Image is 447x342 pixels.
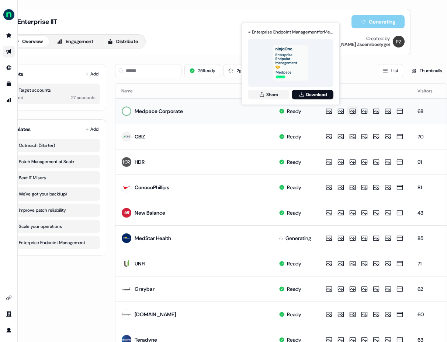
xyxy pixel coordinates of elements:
a: Go to outbound experience [3,46,15,57]
a: Go to profile [3,324,15,336]
div: ConocoPhillips [135,184,169,191]
div: Ready [287,184,301,191]
div: Templates [6,126,31,133]
div: Ready [287,285,301,293]
button: Name [121,84,142,98]
div: Enterprise Endpoint Management [10,239,96,246]
div: We've got your back(up) [10,190,96,198]
div: Ready [287,133,301,140]
div: Outreach (Starter) [10,142,96,149]
div: Graybar [135,285,155,293]
a: Go to team [3,308,15,320]
div: HDR [135,158,145,166]
div: UNFI [135,260,145,267]
div: Created by [366,36,390,42]
div: [DOMAIN_NAME] [135,311,176,318]
div: Beat IT Misery [10,174,96,181]
div: 85 [417,235,441,242]
button: 25Ready [184,64,220,77]
button: Overview [7,36,49,47]
div: 81 [417,184,441,191]
div: Patch Management at Scale [10,158,96,165]
div: Ready [287,158,301,166]
div: 43 [417,209,441,216]
div: CBIZ [135,133,145,140]
a: Go to attribution [3,94,15,106]
div: New Balance [135,209,165,216]
button: Visitors [417,84,441,98]
button: 2generating [223,64,266,77]
div: Ready [287,260,301,267]
div: 62 [417,285,441,293]
a: Go to templates [3,78,15,90]
img: asset preview [273,45,309,81]
button: Share [248,90,289,99]
div: Ready [287,311,301,318]
a: Go to integrations [3,292,15,304]
div: Target accounts [10,87,96,94]
a: Go to prospects [3,29,15,41]
div: 68 [417,107,441,115]
div: MedStar Health [135,235,171,242]
a: Go to Inbound [3,62,15,74]
div: [PERSON_NAME] Zsoemboelygei [318,42,390,47]
button: Add [84,69,100,79]
button: Thumbnails [406,64,447,77]
div: Generating [285,235,311,242]
img: Petra [393,36,405,47]
div: 71 [417,260,441,267]
th: Assets [317,84,412,98]
button: Engagement [51,36,100,47]
div: 91 [417,158,441,166]
div: Enterprise Endpoint Management for Medpace Corporate (overridden) [252,28,333,36]
div: Ready [287,107,301,115]
div: 60 [417,311,441,318]
div: Scale your operations [10,223,96,230]
span: Enterprise IIT [17,17,57,26]
button: List [378,64,403,77]
div: 27 accounts [71,94,96,101]
div: Ready [287,209,301,216]
div: Medpace Corporate [135,107,183,115]
button: Add [84,124,100,134]
button: Download [292,90,333,99]
button: Distribute [101,36,144,47]
div: Improve patch reliability [10,207,96,214]
div: 70 [417,133,441,140]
